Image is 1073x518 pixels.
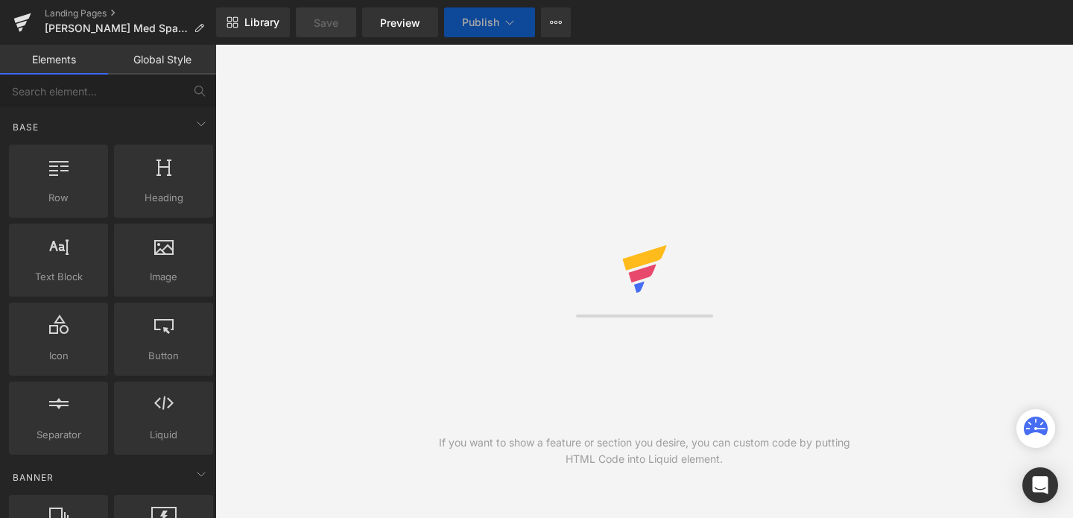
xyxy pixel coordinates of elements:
[118,348,209,364] span: Button
[430,435,859,467] div: If you want to show a feature or section you desire, you can custom code by putting HTML Code int...
[380,15,420,31] span: Preview
[244,16,279,29] span: Library
[1022,467,1058,503] div: Open Intercom Messenger
[45,22,188,34] span: [PERSON_NAME] Med Spa Turkey Neck Rescue $59.95 DTB-2
[444,7,535,37] button: Publish
[13,348,104,364] span: Icon
[362,7,438,37] a: Preview
[541,7,571,37] button: More
[11,120,40,134] span: Base
[216,7,290,37] a: New Library
[118,427,209,443] span: Liquid
[11,470,55,484] span: Banner
[13,269,104,285] span: Text Block
[118,190,209,206] span: Heading
[13,427,104,443] span: Separator
[118,269,209,285] span: Image
[314,15,338,31] span: Save
[45,7,216,19] a: Landing Pages
[13,190,104,206] span: Row
[108,45,216,75] a: Global Style
[462,16,499,28] span: Publish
